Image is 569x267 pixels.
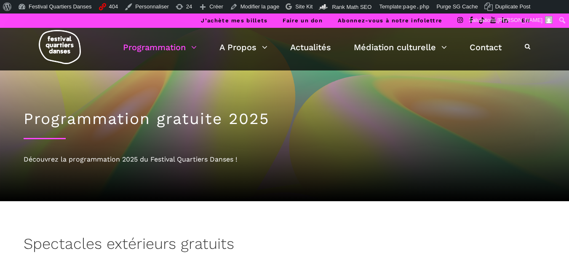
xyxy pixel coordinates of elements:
[283,17,323,24] a: Faire un don
[290,40,331,54] a: Actualités
[354,40,447,54] a: Médiation culturelle
[332,4,371,10] span: Rank Math SEO
[123,40,197,54] a: Programmation
[24,235,234,256] h3: Spectacles extérieurs gratuits
[219,40,267,54] a: A Propos
[470,40,502,54] a: Contact
[39,30,81,64] img: logo-fqd-med
[24,154,546,165] div: Découvrez la programmation 2025 du Festival Quartiers Danses !
[201,17,267,24] a: J’achète mes billets
[466,13,556,27] a: Salutations,
[497,17,542,23] span: [PERSON_NAME]
[403,3,430,10] span: page.php
[24,110,546,128] h1: Programmation gratuite 2025
[295,3,313,10] span: Site Kit
[338,17,442,24] a: Abonnez-vous à notre infolettre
